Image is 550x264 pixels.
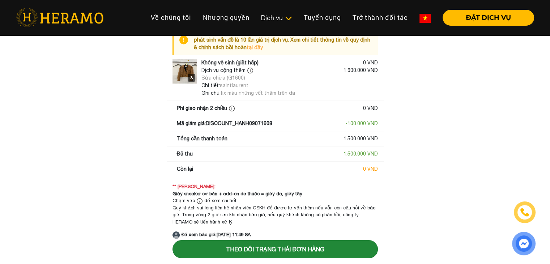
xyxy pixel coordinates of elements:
a: ĐẶT DỊCH VỤ [437,14,534,21]
img: phone-icon [520,208,529,217]
a: tại đây [247,44,263,50]
span: Chi tiết: [201,82,220,88]
strong: Đã xem báo giá: [DATE] 11:49 SA [182,232,251,237]
div: 0 VND [363,105,378,112]
div: - 100.000 VND [345,120,378,127]
span: Hiện tại đơn hàng không áp dụng gói an tâm. Giá trị bồi hoàn tối đa nếu phát sinh vấn đề là 10 lầ... [194,29,370,50]
img: info [247,68,253,73]
img: info [197,198,202,204]
a: Tuyển dụng [298,10,347,25]
div: Sửa chữa (G1600) [201,74,255,82]
div: Quý khách vui lòng liên hệ nhân viên CSKH để được tư vấn thêm nếu vẫn còn câu hỏi về báo giá. Tro... [172,204,378,226]
div: 3 [188,74,195,82]
img: logo [172,59,197,84]
strong: ** [PERSON_NAME]: [172,184,216,189]
div: Phí giao nhận 2 chiều [177,105,236,112]
div: Còn lại [177,165,193,173]
div: 0 VND [363,165,378,173]
div: 1.500.000 VND [344,150,378,158]
div: Chạm vào để xem chi tiết. [172,197,378,204]
strong: Giày sneaker cơ bản + add-on da thuộc = giày da, giày tây [172,191,302,196]
div: Mã giảm giá: DISCOUNT_HANH09071608 [177,120,272,127]
img: account [172,231,180,239]
a: Trở thành đối tác [347,10,414,25]
img: info [179,29,194,51]
span: Ghi chú: [201,90,221,96]
img: vn-flag.png [419,14,431,23]
div: Không vệ sinh (giặt hấp) [201,59,259,67]
button: ĐẶT DỊCH VỤ [443,10,534,26]
div: 1.500.000 VND [344,135,378,142]
div: 0 VND [363,59,378,67]
img: info [229,106,235,111]
button: Theo dõi trạng thái đơn hàng [172,240,378,258]
a: phone-icon [515,203,534,222]
span: fix màu những vết thâm trên da [221,90,295,96]
img: heramo-logo.png [16,8,103,27]
div: Dịch vụ cộng thêm [201,67,255,74]
img: subToggleIcon [285,15,292,22]
a: Về chúng tôi [145,10,197,25]
div: Đã thu [177,150,193,158]
div: Dịch vụ [261,13,292,23]
div: 1.600.000 VND [344,67,378,82]
a: Nhượng quyền [197,10,255,25]
div: Tổng cần thanh toán [177,135,227,142]
span: saintlaurent [220,82,248,88]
